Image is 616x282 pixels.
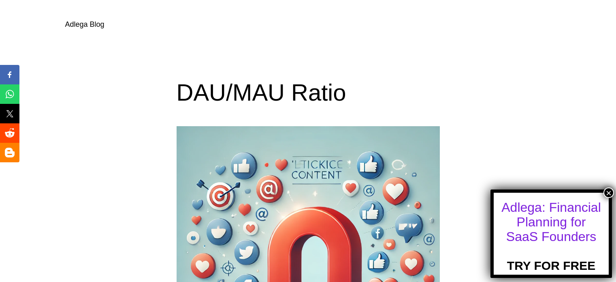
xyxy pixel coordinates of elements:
a: Adlega Blog [65,20,104,28]
h1: DAU/MAU Ratio [177,78,440,107]
a: TRY FOR FREE [507,245,595,273]
button: Close [603,187,614,198]
div: Adlega: Financial Planning for SaaS Founders [501,200,601,244]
